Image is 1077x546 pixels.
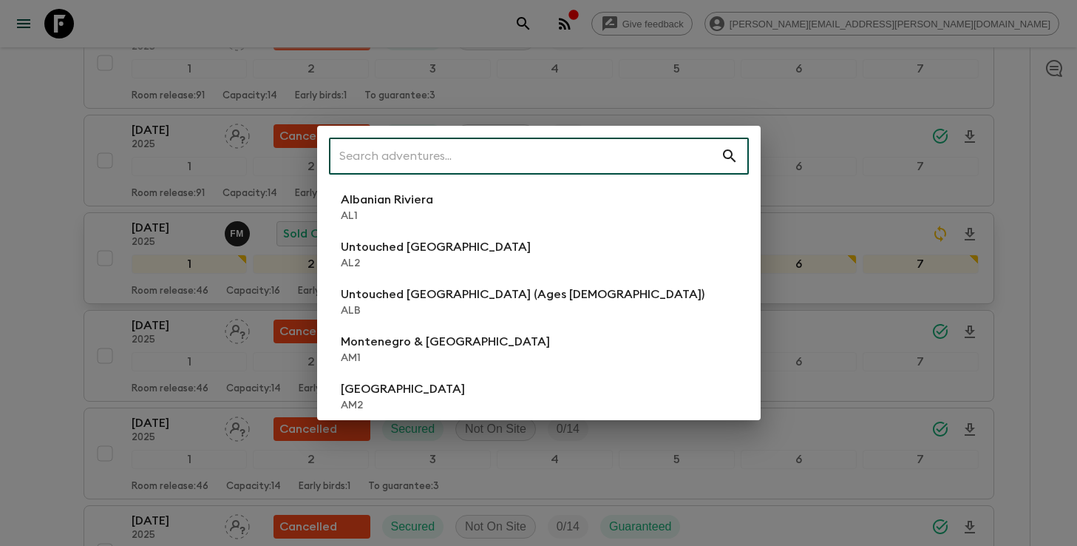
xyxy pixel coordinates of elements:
p: AL2 [341,256,531,271]
p: Untouched [GEOGRAPHIC_DATA] [341,238,531,256]
p: AL1 [341,209,433,223]
input: Search adventures... [329,135,721,177]
p: AM1 [341,351,550,365]
p: Untouched [GEOGRAPHIC_DATA] (Ages [DEMOGRAPHIC_DATA]) [341,286,704,303]
p: AM2 [341,398,465,413]
p: ALB [341,303,704,318]
p: [GEOGRAPHIC_DATA] [341,380,465,398]
p: Montenegro & [GEOGRAPHIC_DATA] [341,333,550,351]
p: Albanian Riviera [341,191,433,209]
